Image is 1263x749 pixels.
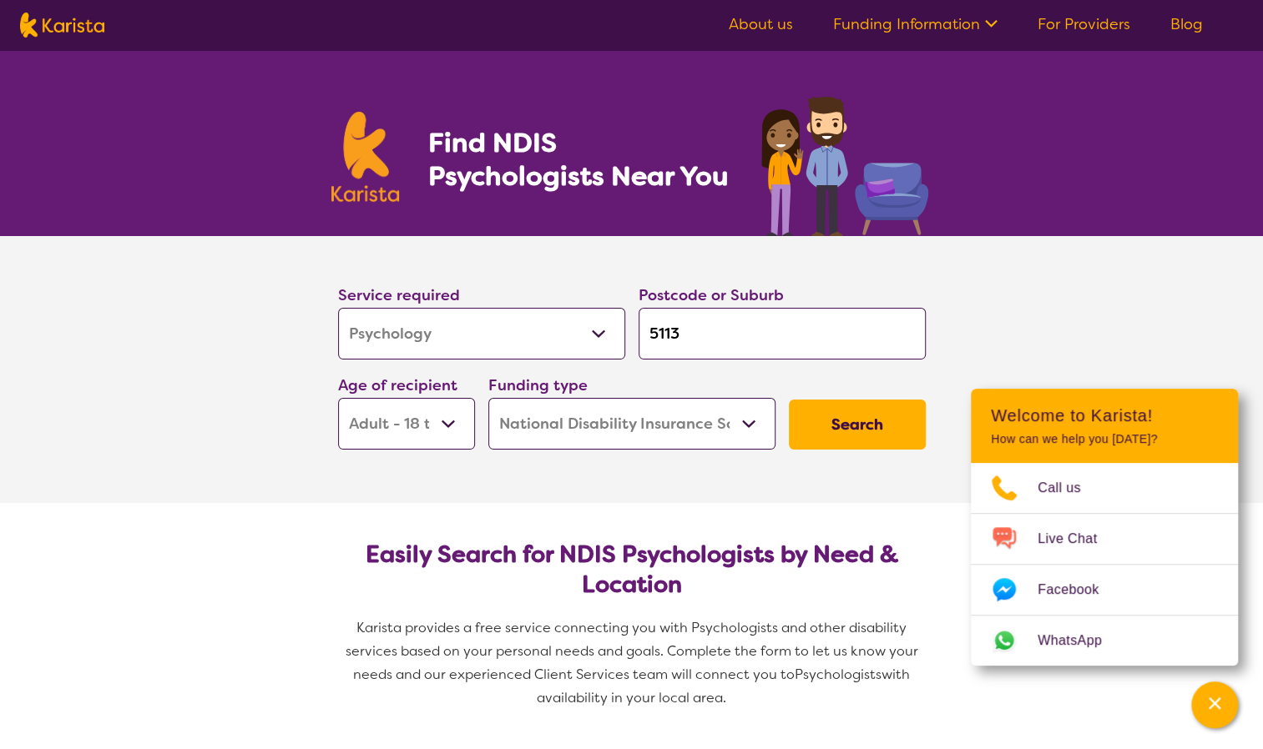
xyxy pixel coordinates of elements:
span: Facebook [1038,577,1119,602]
img: Karista logo [331,112,400,202]
span: Live Chat [1038,526,1117,551]
input: Type [639,308,926,359]
h2: Easily Search for NDIS Psychologists by Need & Location [351,540,912,600]
a: Blog [1170,14,1203,34]
a: Funding Information [833,14,998,34]
img: psychology [755,90,932,236]
button: Search [789,400,926,450]
a: Web link opens in a new tab. [971,616,1238,666]
div: Channel Menu [971,389,1238,666]
button: Channel Menu [1191,681,1238,728]
span: Psychologists [795,666,882,683]
span: WhatsApp [1038,628,1122,653]
a: For Providers [1038,14,1130,34]
h1: Find NDIS Psychologists Near You [427,126,736,193]
ul: Choose channel [971,463,1238,666]
label: Postcode or Suburb [639,285,784,305]
p: How can we help you [DATE]? [991,432,1218,446]
h2: Welcome to Karista! [991,405,1218,425]
span: Karista provides a free service connecting you with Psychologists and other disability services b... [346,619,922,683]
a: About us [729,14,793,34]
img: Karista logo [20,13,104,38]
span: Call us [1038,475,1101,500]
label: Age of recipient [338,375,457,395]
label: Funding type [488,375,588,395]
label: Service required [338,285,460,305]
